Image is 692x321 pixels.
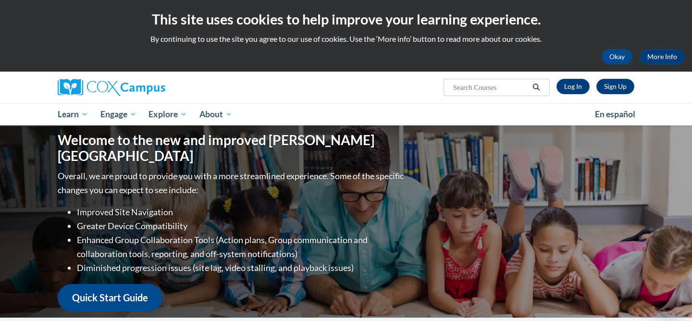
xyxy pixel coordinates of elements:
a: Log In [556,79,590,94]
a: Cox Campus [58,79,240,96]
span: Explore [148,109,187,120]
a: More Info [640,49,685,64]
iframe: Button to launch messaging window [654,283,684,313]
li: Improved Site Navigation [77,205,406,219]
h1: Welcome to the new and improved [PERSON_NAME][GEOGRAPHIC_DATA] [58,132,406,164]
button: Search [529,82,544,93]
button: Okay [602,49,632,64]
a: Engage [94,103,143,125]
span: Engage [100,109,136,120]
a: En español [589,104,642,124]
li: Enhanced Group Collaboration Tools (Action plans, Group communication and collaboration tools, re... [77,233,406,261]
p: Overall, we are proud to provide you with a more streamlined experience. Some of the specific cha... [58,169,406,197]
li: Greater Device Compatibility [77,219,406,233]
p: By continuing to use the site you agree to our use of cookies. Use the ‘More info’ button to read... [7,34,685,44]
span: En español [595,109,635,119]
span: About [199,109,232,120]
a: Register [596,79,634,94]
h2: This site uses cookies to help improve your learning experience. [7,10,685,29]
a: Quick Start Guide [58,284,162,311]
li: Diminished progression issues (site lag, video stalling, and playback issues) [77,261,406,275]
div: Main menu [43,103,649,125]
a: Explore [142,103,193,125]
input: Search Courses [452,82,529,93]
a: Learn [51,103,94,125]
span: Learn [58,109,88,120]
a: About [193,103,238,125]
img: Cox Campus [58,79,165,96]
